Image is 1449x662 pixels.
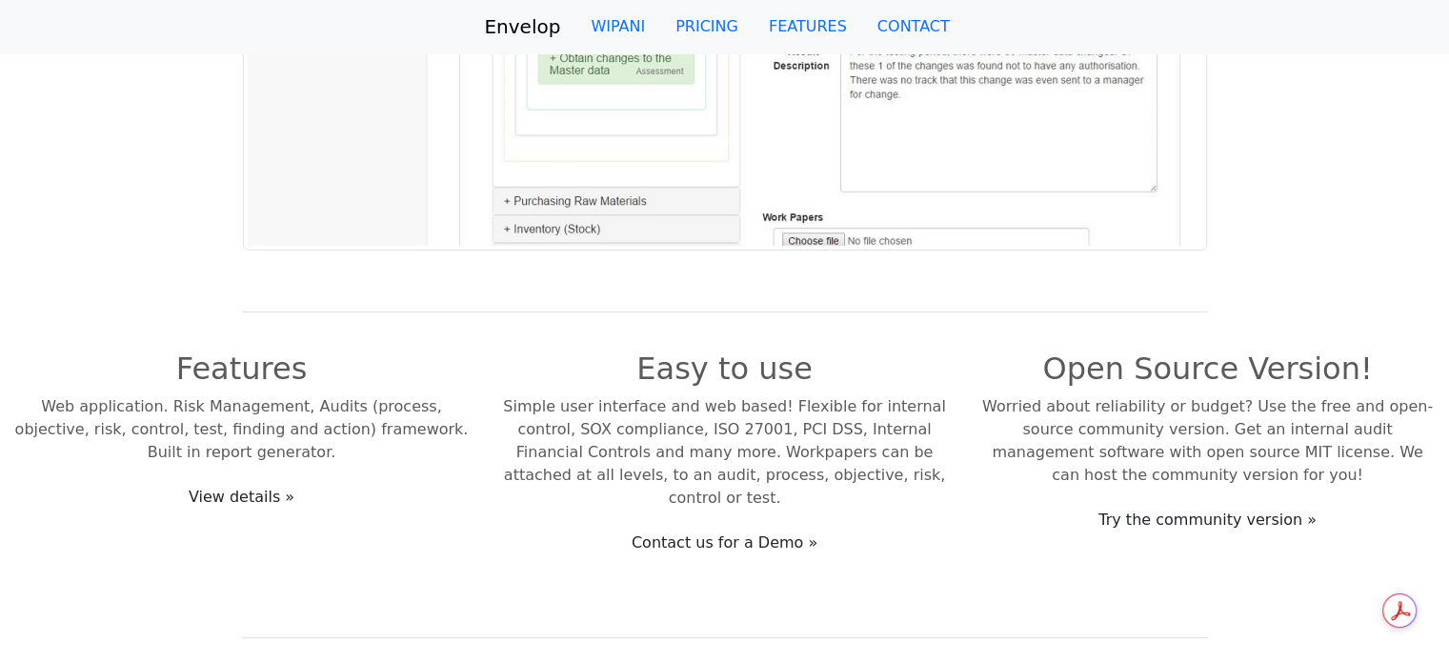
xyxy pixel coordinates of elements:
a: PRICING [660,8,754,46]
h2: Easy to use [494,351,955,387]
h2: Features [11,351,472,387]
a: FEATURES [754,8,862,46]
a: Envelop [484,8,560,46]
a: Contact us for a Demo » [619,525,830,561]
a: View details » [176,479,307,515]
a: Try the community version » [1086,502,1329,538]
p: Worried about reliability or budget? Use the free and open-source community version. Get an inter... [977,395,1438,487]
a: WIPANI [575,8,660,46]
p: Web application. Risk Management, Audits (process, objective, risk, control, test, finding and ac... [11,395,472,464]
h2: Open Source Version! [977,351,1438,387]
p: Simple user interface and web based! Flexible for internal control, SOX compliance, ISO 27001, PC... [494,395,955,510]
a: CONTACT [862,8,965,46]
